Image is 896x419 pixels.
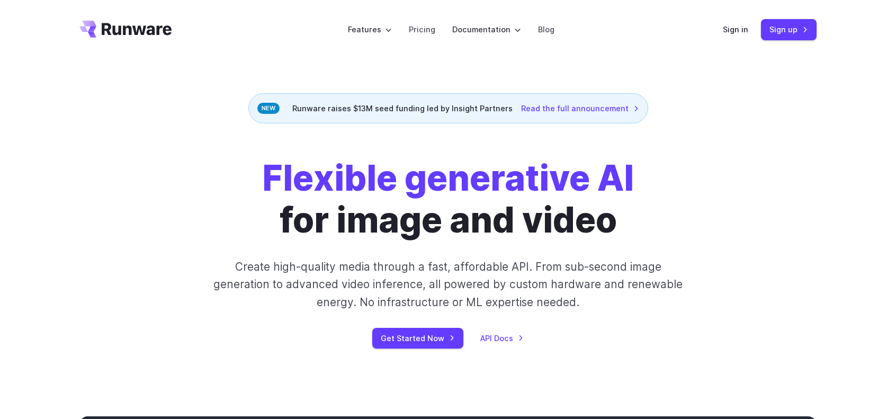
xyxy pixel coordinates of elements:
div: Runware raises $13M seed funding led by Insight Partners [248,93,648,123]
a: Pricing [409,23,435,35]
a: Go to / [79,21,172,38]
a: Sign in [723,23,748,35]
a: Blog [538,23,554,35]
a: Get Started Now [372,328,463,349]
a: Read the full announcement [521,102,639,114]
strong: Flexible generative AI [262,157,634,199]
p: Create high-quality media through a fast, affordable API. From sub-second image generation to adv... [212,258,684,311]
a: API Docs [480,332,524,344]
label: Features [348,23,392,35]
a: Sign up [761,19,817,40]
label: Documentation [452,23,521,35]
h1: for image and video [262,157,634,241]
